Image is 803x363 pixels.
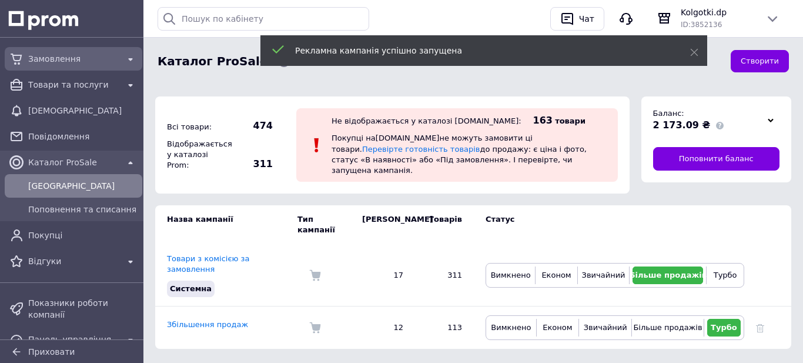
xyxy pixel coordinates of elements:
button: Звичайний [581,267,627,284]
span: Системна [170,284,212,293]
button: Економ [540,319,576,337]
button: Економ [538,267,574,284]
span: 311 [232,158,273,171]
span: товари [555,116,585,125]
span: Замовлення [28,53,119,65]
span: Товари та послуги [28,79,119,91]
span: Турбо [711,323,737,332]
span: Вимкнено [491,323,531,332]
input: Пошук по кабінету [158,7,369,31]
button: Турбо [707,319,741,337]
span: Приховати [28,347,75,357]
img: :exclamation: [308,136,326,154]
span: Каталог ProSale [158,53,267,70]
a: Поповнити баланс [653,147,780,171]
td: Тип кампанії [297,205,350,244]
span: 163 [533,115,553,126]
span: 474 [232,119,273,132]
button: Більше продажів [635,319,700,337]
span: ID: 3852136 [681,21,722,29]
span: 2 173.09 ₴ [653,119,711,131]
span: Покупці на [DOMAIN_NAME] не можуть замовити ці товари. до продажу: є ціна і фото, статус «В наявн... [332,134,587,175]
div: Чат [577,10,597,28]
span: Більше продажів [630,271,707,279]
a: Товари з комісією за замовлення [167,254,249,274]
a: Збільшення продаж [167,320,248,329]
div: Рекламна кампанія успішно запущена [295,45,661,56]
span: Звичайний [584,323,627,332]
button: Чат [550,7,604,31]
span: Показники роботи компанії [28,297,138,321]
td: Товарів [415,205,474,244]
td: Статус [474,205,744,244]
span: Покупці [28,229,138,241]
img: Комісія за замовлення [309,322,321,334]
td: 17 [350,245,415,307]
a: Видалити [756,323,764,332]
button: Звичайний [582,319,628,337]
div: Всі товари: [164,119,229,135]
span: Відгуки [28,255,119,267]
a: Перевірте готовність товарів [362,145,480,154]
span: [GEOGRAPHIC_DATA] [28,180,138,192]
td: [PERSON_NAME] [350,205,415,244]
button: Турбо [710,267,741,284]
span: Більше продажів [633,323,702,332]
span: Вимкнено [491,271,531,279]
td: 12 [350,307,415,349]
span: Kolgotki.dp [681,6,756,18]
td: 311 [415,245,474,307]
span: Баланс: [653,109,684,118]
div: Відображається у каталозі Prom: [164,136,229,174]
span: Повідомлення [28,131,138,142]
span: Панель управління [28,334,119,345]
span: Звичайний [582,271,625,279]
td: Назва кампанії [155,205,297,244]
span: Економ [541,271,571,279]
button: Вимкнено [489,319,533,337]
button: Створити [731,50,789,73]
span: Поповнення та списання [28,204,138,215]
img: Комісія за замовлення [309,269,321,281]
span: [DEMOGRAPHIC_DATA] [28,105,138,116]
div: Не відображається у каталозі [DOMAIN_NAME]: [332,116,521,125]
span: Каталог ProSale [28,156,119,168]
span: Економ [543,323,572,332]
button: Вимкнено [489,267,532,284]
td: 113 [415,307,474,349]
span: Турбо [714,271,737,279]
span: Поповнити баланс [679,154,754,164]
button: Більше продажів [633,267,703,284]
